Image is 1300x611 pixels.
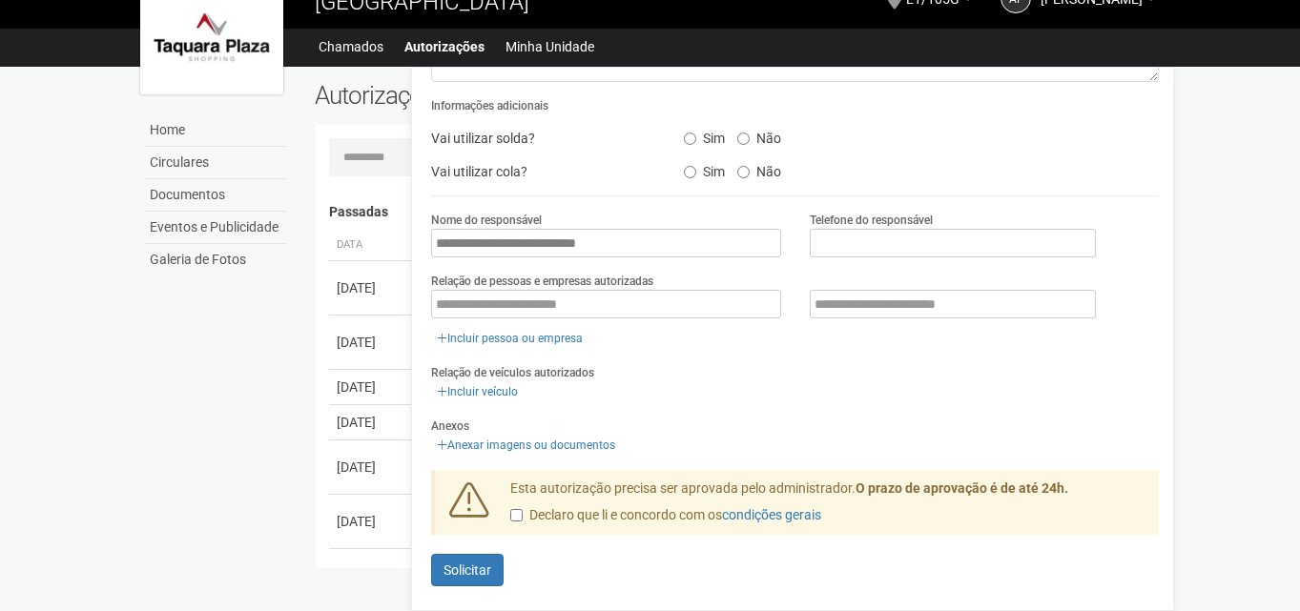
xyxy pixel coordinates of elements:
[417,157,669,186] div: Vai utilizar cola?
[145,244,286,275] a: Galeria de Fotos
[510,506,821,525] label: Declaro que li e concordo com os
[684,124,725,147] label: Sim
[431,381,524,402] a: Incluir veículo
[737,124,781,147] label: Não
[329,230,415,261] th: Data
[404,33,485,60] a: Autorizações
[684,132,696,145] input: Sim
[431,554,504,586] button: Solicitar
[319,33,383,60] a: Chamados
[810,212,933,229] label: Telefone do responsável
[444,562,491,578] span: Solicitar
[145,147,286,179] a: Circulares
[737,157,781,180] label: Não
[431,328,588,349] a: Incluir pessoa ou empresa
[417,124,669,153] div: Vai utilizar solda?
[145,179,286,212] a: Documentos
[337,458,407,477] div: [DATE]
[145,114,286,147] a: Home
[337,413,407,432] div: [DATE]
[431,212,542,229] label: Nome do responsável
[337,377,407,397] div: [DATE]
[431,418,469,435] label: Anexos
[684,166,696,178] input: Sim
[431,97,548,114] label: Informações adicionais
[737,132,750,145] input: Não
[737,166,750,178] input: Não
[684,157,725,180] label: Sim
[431,273,653,290] label: Relação de pessoas e empresas autorizadas
[431,364,594,381] label: Relação de veículos autorizados
[145,212,286,244] a: Eventos e Publicidade
[315,81,723,110] h2: Autorizações
[329,205,1146,219] h4: Passadas
[337,333,407,352] div: [DATE]
[431,435,621,456] a: Anexar imagens ou documentos
[510,509,523,521] input: Declaro que li e concordo com oscondições gerais
[856,480,1068,496] strong: O prazo de aprovação é de até 24h.
[506,33,594,60] a: Minha Unidade
[337,512,407,531] div: [DATE]
[337,278,407,297] div: [DATE]
[496,479,1160,535] div: Esta autorização precisa ser aprovada pelo administrador.
[722,507,821,522] a: condições gerais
